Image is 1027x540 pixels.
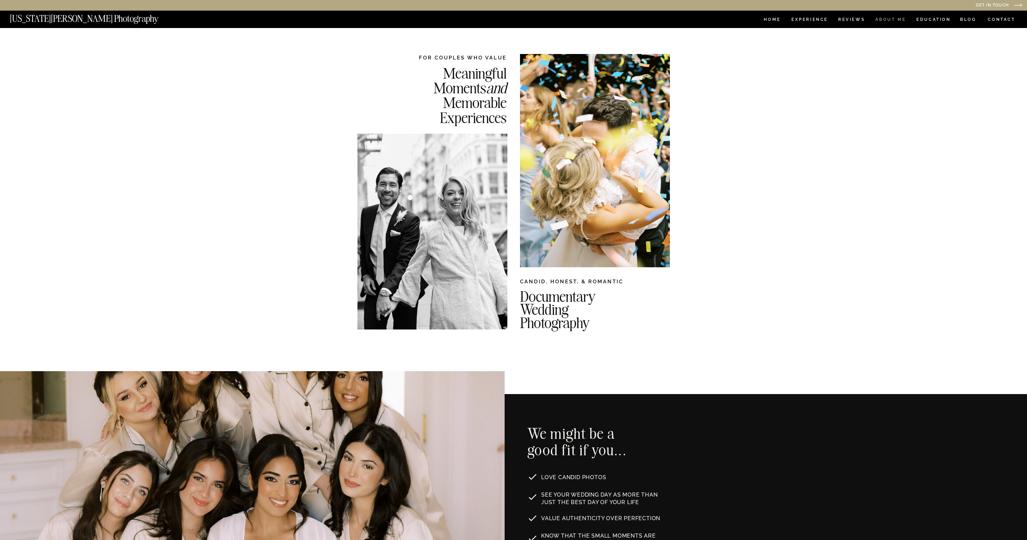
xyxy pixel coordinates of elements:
a: Experience [791,17,827,23]
p: Value authenticity over perfection [541,515,662,520]
p: See your wedding day as MORE THAN JUST the best day of your life [541,491,664,504]
a: [US_STATE][PERSON_NAME] Photography [10,14,181,20]
h2: We might be a good fit if you... [527,425,637,459]
a: ABOUT ME [875,17,906,23]
a: Get in Touch [906,3,1009,8]
h2: Documentary Wedding Photography [520,290,700,324]
a: BLOG [960,17,976,23]
h2: FOR COUPLES WHO VALUE [399,54,507,61]
p: LOVE CANDID PHOTOS [541,474,627,479]
h2: Meaningful Moments Memorable Experiences [399,66,507,124]
a: CONTACT [987,16,1016,23]
a: HOME [762,17,782,23]
h2: CANDID, HONEST, & ROMANTIC [520,278,670,288]
i: and [486,78,507,97]
a: EDUCATION [916,17,952,23]
a: REVIEWS [838,17,864,23]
